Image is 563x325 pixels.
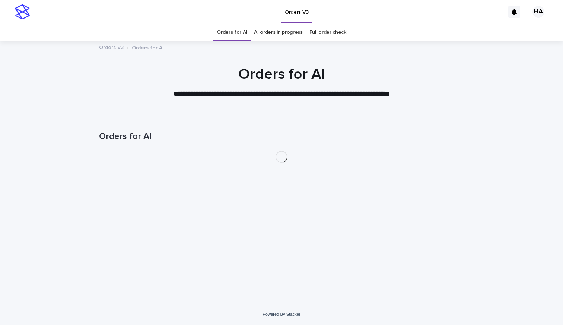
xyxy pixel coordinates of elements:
div: HA [532,6,544,18]
img: stacker-logo-s-only.png [15,4,30,19]
a: Orders for AI [217,24,247,41]
a: Full order check [309,24,346,41]
p: Orders for AI [132,43,164,51]
h1: Orders for AI [99,131,464,142]
a: Powered By Stacker [263,312,300,316]
h1: Orders for AI [99,65,464,83]
a: Orders V3 [99,43,124,51]
a: AI orders in progress [254,24,303,41]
